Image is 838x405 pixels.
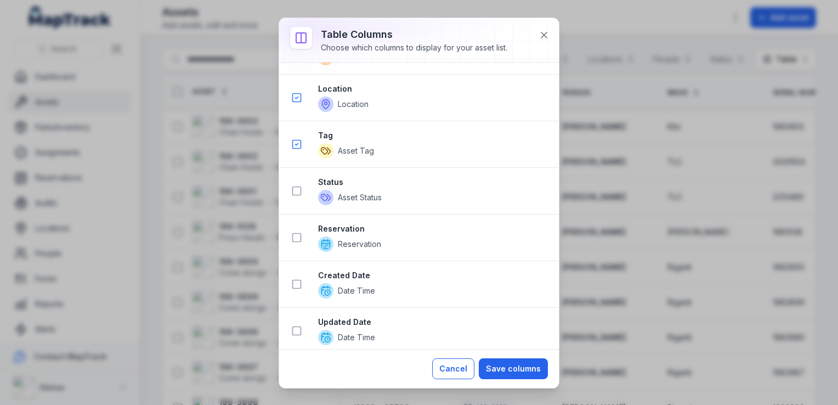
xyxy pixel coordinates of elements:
span: Asset Tag [338,145,374,156]
h3: Table columns [321,27,507,42]
span: Date Time [338,285,375,296]
strong: Location [318,83,550,94]
button: Cancel [432,358,474,379]
strong: Updated Date [318,317,550,328]
strong: Created Date [318,270,550,281]
button: Save columns [479,358,548,379]
strong: Reservation [318,223,550,234]
span: Reservation [338,239,381,250]
span: Location [338,99,369,110]
strong: Tag [318,130,550,141]
strong: Status [318,177,550,188]
div: Choose which columns to display for your asset list. [321,42,507,53]
span: Date Time [338,332,375,343]
span: Asset Status [338,192,382,203]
